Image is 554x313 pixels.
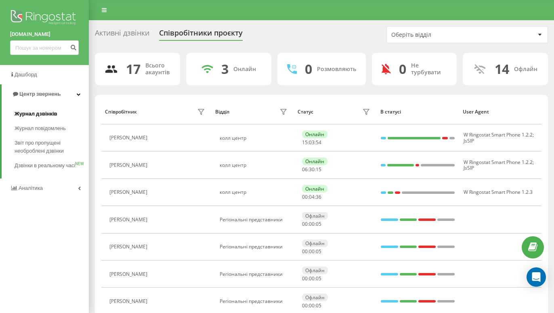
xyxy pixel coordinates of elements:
[302,267,328,274] div: Офлайн
[464,131,533,138] span: W Ringostat Smart Phone 1.2.2
[15,162,75,170] span: Дзвінки в реальному часі
[527,267,546,287] div: Open Intercom Messenger
[109,298,149,304] div: [PERSON_NAME]
[316,221,321,227] span: 05
[411,62,447,76] div: Не турбувати
[302,130,327,138] div: Онлайн
[309,302,315,309] span: 00
[15,158,89,173] a: Дзвінки в реальному часіNEW
[316,248,321,255] span: 05
[220,135,290,141] div: колл центр
[302,212,328,220] div: Офлайн
[10,8,79,28] img: Ringostat logo
[19,185,43,191] span: Аналiтика
[302,294,328,301] div: Офлайн
[109,162,149,168] div: [PERSON_NAME]
[302,276,321,281] div: : :
[109,189,149,195] div: [PERSON_NAME]
[302,302,308,309] span: 00
[464,137,474,144] span: JsSIP
[309,248,315,255] span: 00
[302,139,308,146] span: 15
[2,84,89,104] a: Центр звернень
[316,302,321,309] span: 05
[391,32,488,38] div: Оберіть відділ
[464,159,533,166] span: W Ringostat Smart Phone 1.2.2
[309,275,315,282] span: 00
[302,167,321,172] div: : :
[126,61,141,77] div: 17
[220,244,290,250] div: Регіональні представники
[109,217,149,223] div: [PERSON_NAME]
[463,109,538,115] div: User Agent
[309,193,315,200] span: 04
[215,109,229,115] div: Відділ
[380,109,455,115] div: В статусі
[15,71,37,78] span: Дашборд
[221,61,229,77] div: 3
[302,303,321,309] div: : :
[109,271,149,277] div: [PERSON_NAME]
[15,121,89,136] a: Журнал повідомлень
[220,162,290,168] div: колл центр
[220,189,290,195] div: колл центр
[464,189,533,195] span: W Ringostat Smart Phone 1.2.3
[15,124,66,132] span: Журнал повідомлень
[302,193,308,200] span: 00
[105,109,137,115] div: Співробітник
[19,91,61,97] span: Центр звернень
[302,166,308,173] span: 06
[159,29,243,41] div: Співробітники проєкту
[514,66,537,73] div: Офлайн
[316,139,321,146] span: 54
[15,139,85,155] span: Звіт про пропущені необроблені дзвінки
[15,110,57,118] span: Журнал дзвінків
[109,135,149,141] div: [PERSON_NAME]
[495,61,509,77] div: 14
[95,29,149,41] div: Активні дзвінки
[15,136,89,158] a: Звіт про пропущені необроблені дзвінки
[302,221,308,227] span: 00
[309,166,315,173] span: 30
[317,66,356,73] div: Розмовляють
[10,40,79,55] input: Пошук за номером
[302,194,321,200] div: : :
[145,62,170,76] div: Всього акаунтів
[302,249,321,254] div: : :
[298,109,313,115] div: Статус
[15,107,89,121] a: Журнал дзвінків
[464,164,474,171] span: JsSIP
[316,193,321,200] span: 36
[316,275,321,282] span: 05
[302,140,321,145] div: : :
[220,298,290,304] div: Регіональні представники
[305,61,312,77] div: 0
[302,185,327,193] div: Онлайн
[309,221,315,227] span: 00
[220,217,290,223] div: Регіональні представники
[302,221,321,227] div: : :
[10,30,79,38] a: [DOMAIN_NAME]
[220,271,290,277] div: Регіональні представники
[316,166,321,173] span: 15
[302,158,327,165] div: Онлайн
[109,244,149,250] div: [PERSON_NAME]
[302,275,308,282] span: 00
[233,66,256,73] div: Онлайн
[302,248,308,255] span: 00
[309,139,315,146] span: 03
[399,61,406,77] div: 0
[302,239,328,247] div: Офлайн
